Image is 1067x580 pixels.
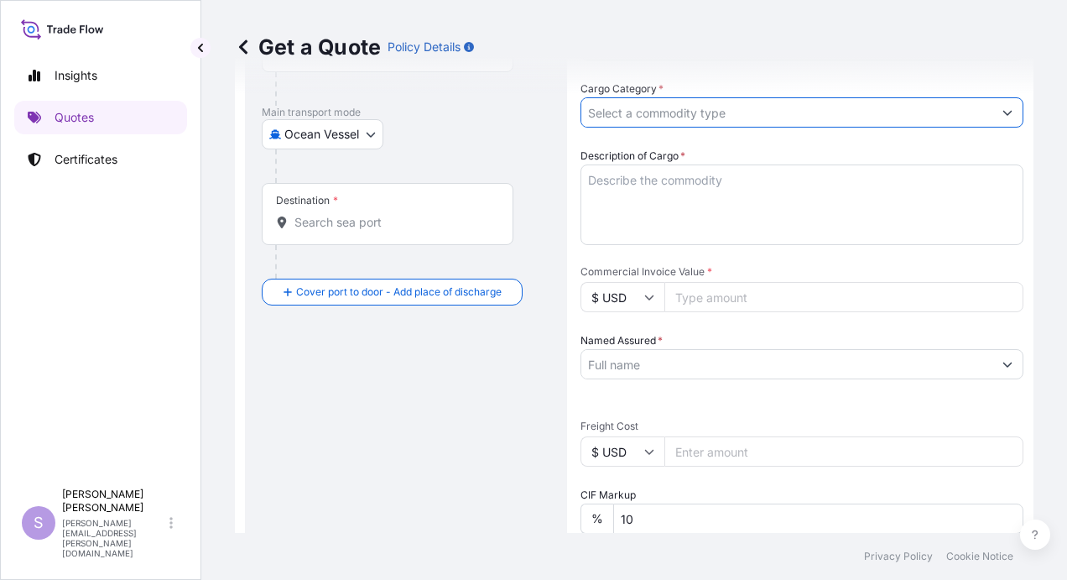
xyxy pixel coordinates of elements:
div: % [580,504,613,534]
a: Quotes [14,101,187,134]
button: Select transport [262,119,383,149]
span: Commercial Invoice Value [580,265,1023,279]
a: Cookie Notice [946,550,1013,563]
span: Cover port to door - Add place of discharge [296,284,502,300]
label: Named Assured [580,332,663,349]
input: Type amount [664,282,1023,312]
label: CIF Markup [580,487,636,504]
p: Quotes [55,109,94,126]
input: Enter amount [664,436,1023,467]
a: Privacy Policy [864,550,933,563]
input: Enter percentage between 0 and 10% [613,504,1023,534]
p: [PERSON_NAME][EMAIL_ADDRESS][PERSON_NAME][DOMAIN_NAME] [62,518,166,558]
a: Certificates [14,143,187,176]
button: Show suggestions [992,97,1023,128]
input: Select a commodity type [581,97,992,128]
p: [PERSON_NAME] [PERSON_NAME] [62,488,166,515]
span: Freight Cost [580,420,1023,433]
button: Cover port to door - Add place of discharge [262,279,523,306]
p: Insights [55,67,97,84]
p: Policy Details [388,39,461,55]
input: Full name [581,349,992,379]
p: Certificates [55,151,117,168]
p: Main transport mode [262,106,550,119]
label: Description of Cargo [580,148,685,165]
div: Destination [276,194,338,207]
span: S [34,515,44,531]
span: Ocean Vessel [284,126,359,143]
input: Destination [294,214,492,231]
button: Show suggestions [992,349,1023,379]
a: Insights [14,59,187,92]
p: Get a Quote [235,34,381,60]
